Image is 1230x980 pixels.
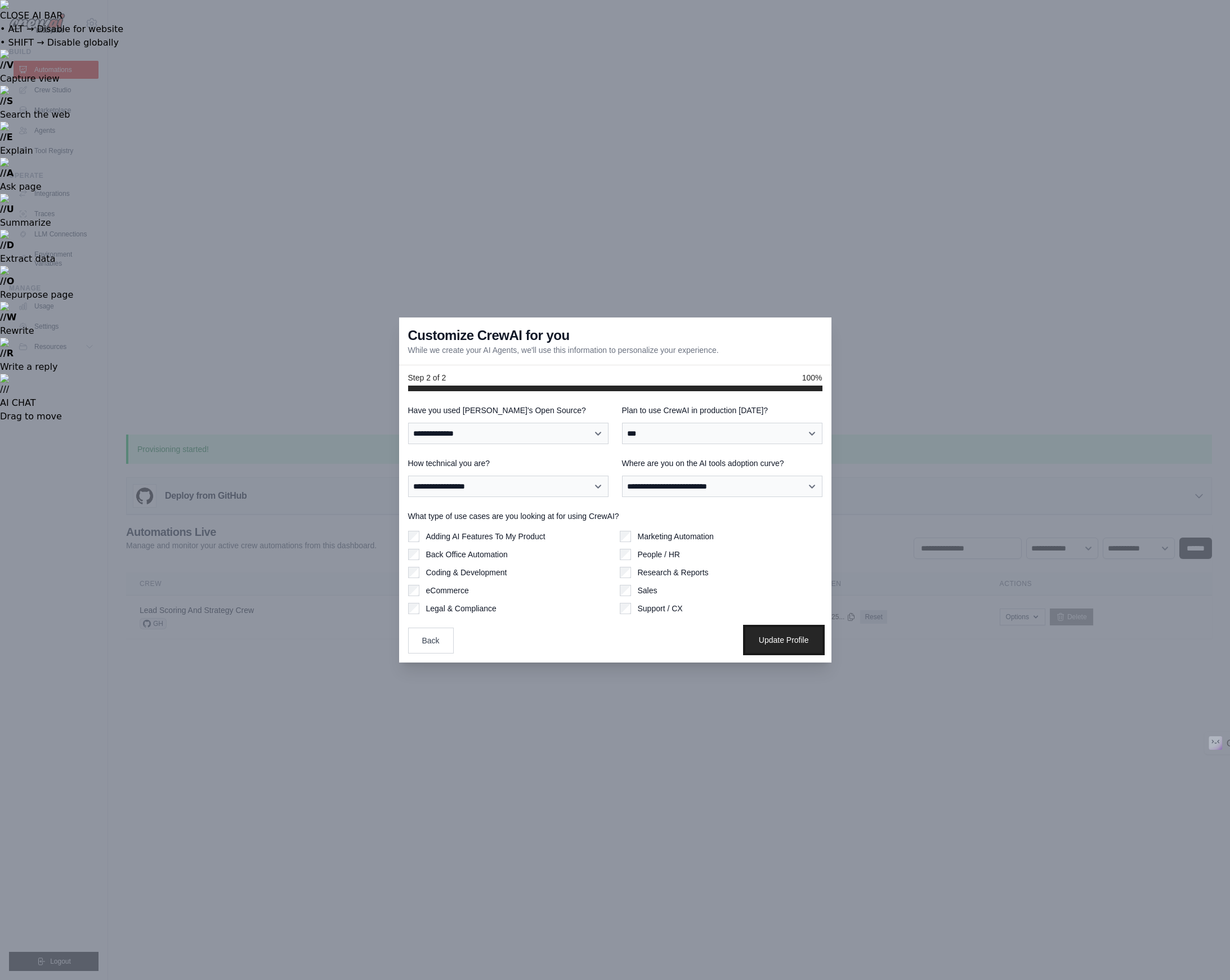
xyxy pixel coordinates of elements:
[408,511,822,522] label: What type of use cases are you looking at for using CrewAI?
[426,603,497,614] label: Legal & Compliance
[745,627,822,653] button: Update Profile
[426,585,469,596] label: eCommerce
[638,585,658,596] label: Sales
[426,549,508,560] label: Back Office Automation
[638,549,680,560] label: People / HR
[622,458,822,469] label: Where are you on the AI tools adoption curve?
[426,531,545,542] label: Adding AI Features To My Product
[638,567,709,578] label: Research & Reports
[638,603,683,614] label: Support / CX
[408,628,454,654] button: Back
[426,567,507,578] label: Coding & Development
[408,458,609,469] label: How technical you are?
[638,531,714,542] label: Marketing Automation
